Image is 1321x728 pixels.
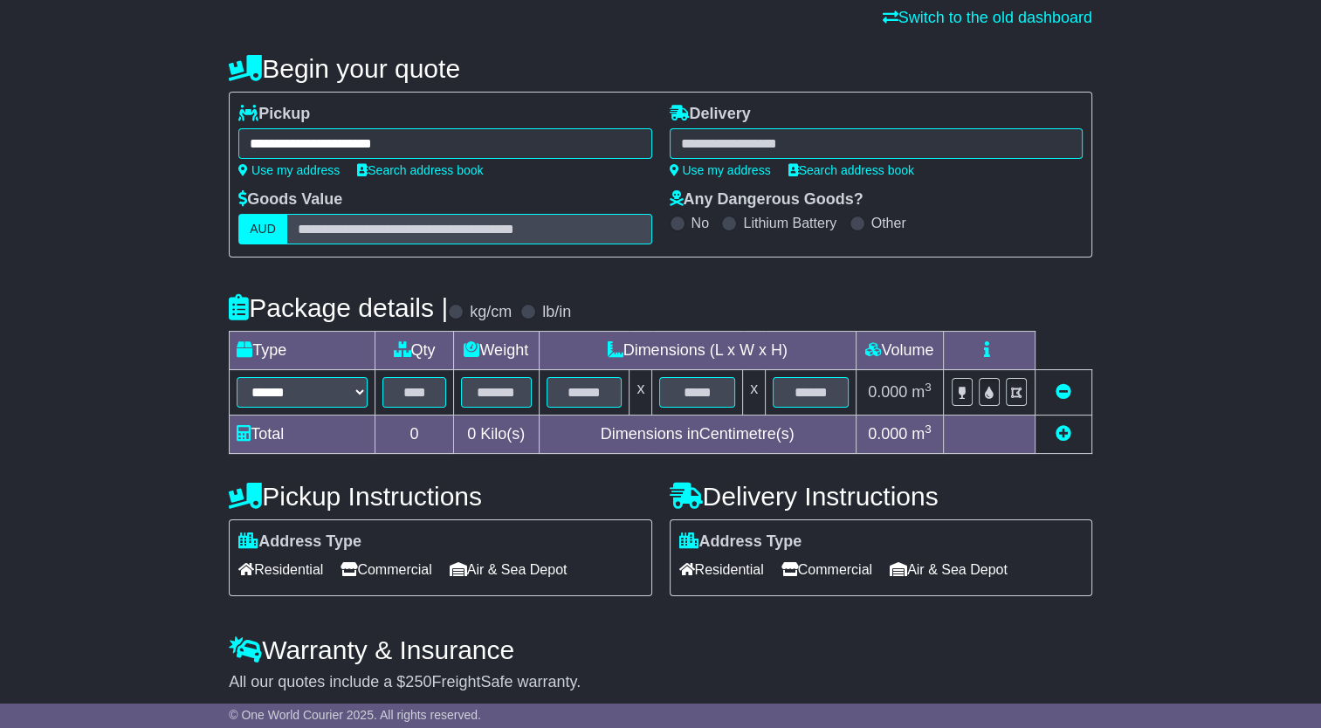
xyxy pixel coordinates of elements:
a: Search address book [788,163,914,177]
span: © One World Courier 2025. All rights reserved. [229,708,481,722]
label: Delivery [670,105,751,124]
span: m [912,425,932,443]
span: 250 [405,673,431,690]
label: lb/in [542,303,571,322]
span: 0.000 [868,425,907,443]
label: AUD [238,214,287,244]
span: Air & Sea Depot [450,556,568,583]
span: Residential [238,556,323,583]
td: Volume [856,332,943,370]
sup: 3 [925,381,932,394]
label: Goods Value [238,190,342,209]
div: All our quotes include a $ FreightSafe warranty. [229,673,1092,692]
a: Switch to the old dashboard [883,9,1092,26]
span: Commercial [341,556,431,583]
h4: Package details | [229,293,448,322]
a: Use my address [670,163,771,177]
h4: Warranty & Insurance [229,635,1092,664]
td: Dimensions in Centimetre(s) [539,416,856,454]
a: Remove this item [1056,383,1071,401]
label: No [691,215,709,231]
label: Pickup [238,105,310,124]
h4: Pickup Instructions [229,482,651,511]
h4: Begin your quote [229,54,1092,83]
label: Any Dangerous Goods? [670,190,863,209]
a: Add new item [1056,425,1071,443]
h4: Delivery Instructions [670,482,1092,511]
td: x [743,370,766,416]
span: Air & Sea Depot [890,556,1008,583]
span: 0 [467,425,476,443]
span: 0.000 [868,383,907,401]
label: Address Type [238,532,361,552]
td: Type [230,332,375,370]
span: Commercial [781,556,872,583]
span: m [912,383,932,401]
td: Kilo(s) [453,416,539,454]
label: Other [871,215,906,231]
td: Total [230,416,375,454]
span: Residential [679,556,764,583]
a: Search address book [357,163,483,177]
td: x [630,370,652,416]
td: Weight [453,332,539,370]
label: Address Type [679,532,802,552]
sup: 3 [925,422,932,436]
td: 0 [375,416,454,454]
td: Dimensions (L x W x H) [539,332,856,370]
a: Use my address [238,163,340,177]
label: Lithium Battery [743,215,836,231]
label: kg/cm [470,303,512,322]
td: Qty [375,332,454,370]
